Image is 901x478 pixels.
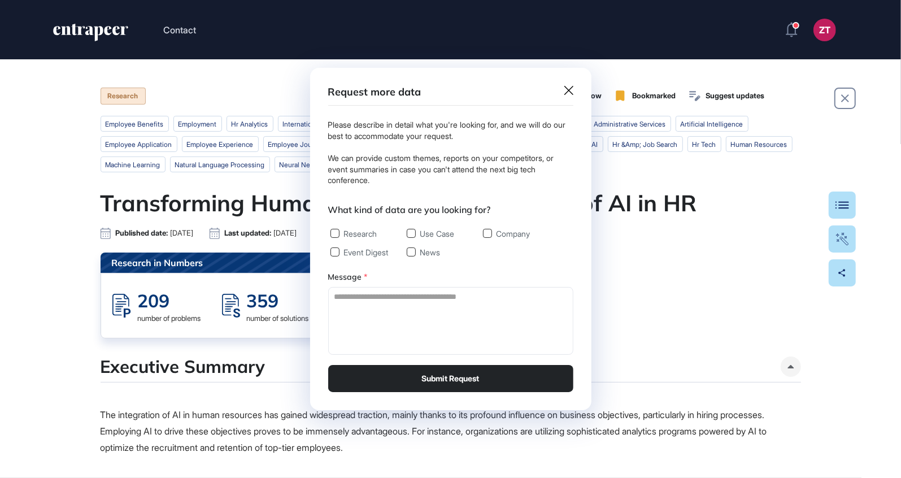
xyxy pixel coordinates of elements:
[330,247,389,257] label: Event Digest
[328,272,362,283] label: Message
[407,247,441,257] label: News
[328,365,573,392] button: Submit Request
[330,229,377,238] label: Research
[328,204,573,215] div: What kind of data are you looking for?
[483,229,530,238] label: Company
[328,119,573,186] div: Please describe in detail what you're looking for, and we will do our best to accommodate your re...
[328,86,421,99] h3: Request more data
[407,229,455,238] label: Use Case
